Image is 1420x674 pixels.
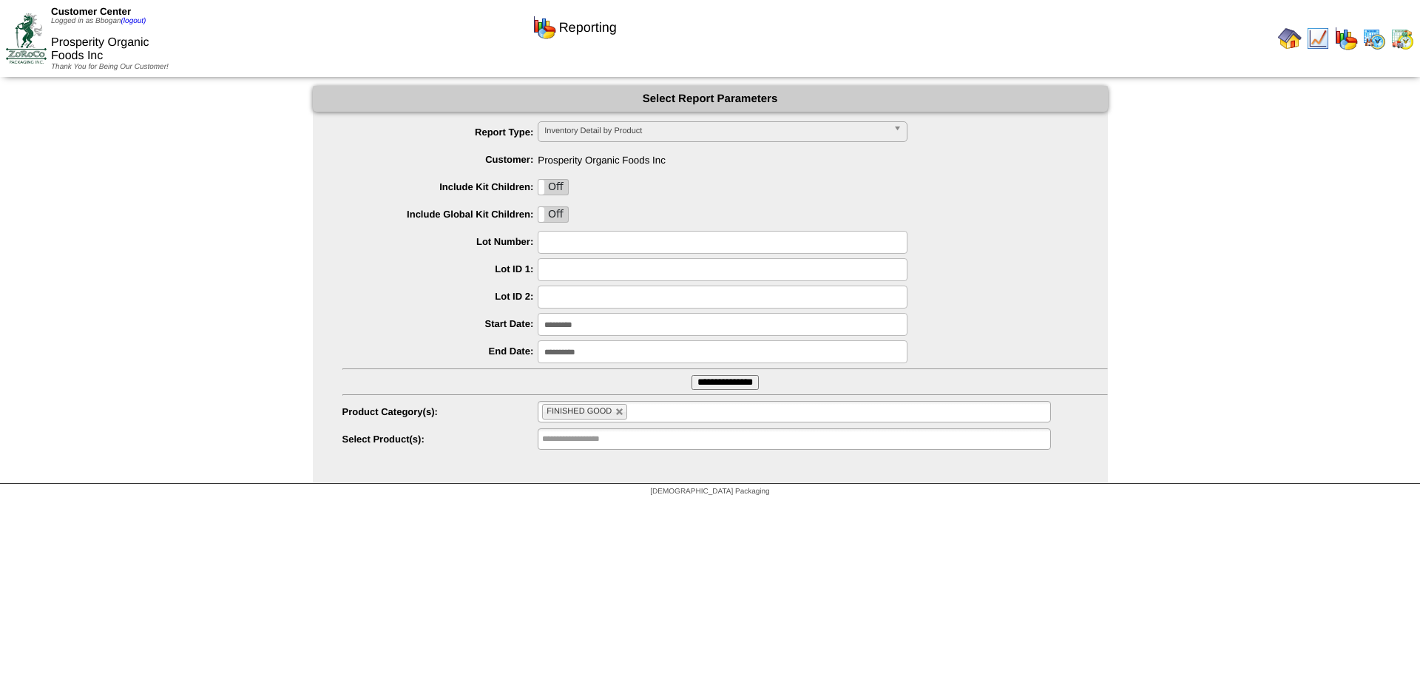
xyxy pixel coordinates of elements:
label: Report Type: [342,127,538,138]
label: Include Kit Children: [342,181,538,192]
a: (logout) [121,17,146,25]
span: Reporting [559,20,617,36]
span: Thank You for Being Our Customer! [51,63,169,71]
label: Lot Number: [342,236,538,247]
span: FINISHED GOOD [547,407,612,416]
label: Lot ID 2: [342,291,538,302]
label: Select Product(s): [342,434,538,445]
label: Off [538,180,568,195]
span: Prosperity Organic Foods Inc [342,149,1108,166]
label: Off [538,207,568,222]
img: home.gif [1278,27,1302,50]
img: ZoRoCo_Logo(Green%26Foil)%20jpg.webp [6,13,47,63]
span: Customer Center [51,6,131,17]
div: Select Report Parameters [313,86,1108,112]
div: OnOff [538,179,569,195]
label: End Date: [342,346,538,357]
img: calendarprod.gif [1362,27,1386,50]
img: graph.gif [532,16,556,39]
label: Include Global Kit Children: [342,209,538,220]
label: Customer: [342,154,538,165]
label: Start Date: [342,318,538,329]
span: [DEMOGRAPHIC_DATA] Packaging [650,488,769,496]
img: line_graph.gif [1306,27,1330,50]
img: graph.gif [1334,27,1358,50]
div: OnOff [538,206,569,223]
span: Inventory Detail by Product [544,122,887,140]
label: Product Category(s): [342,406,538,417]
img: calendarinout.gif [1390,27,1414,50]
span: Prosperity Organic Foods Inc [51,36,149,62]
span: Logged in as Bbogan [51,17,146,25]
label: Lot ID 1: [342,263,538,274]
